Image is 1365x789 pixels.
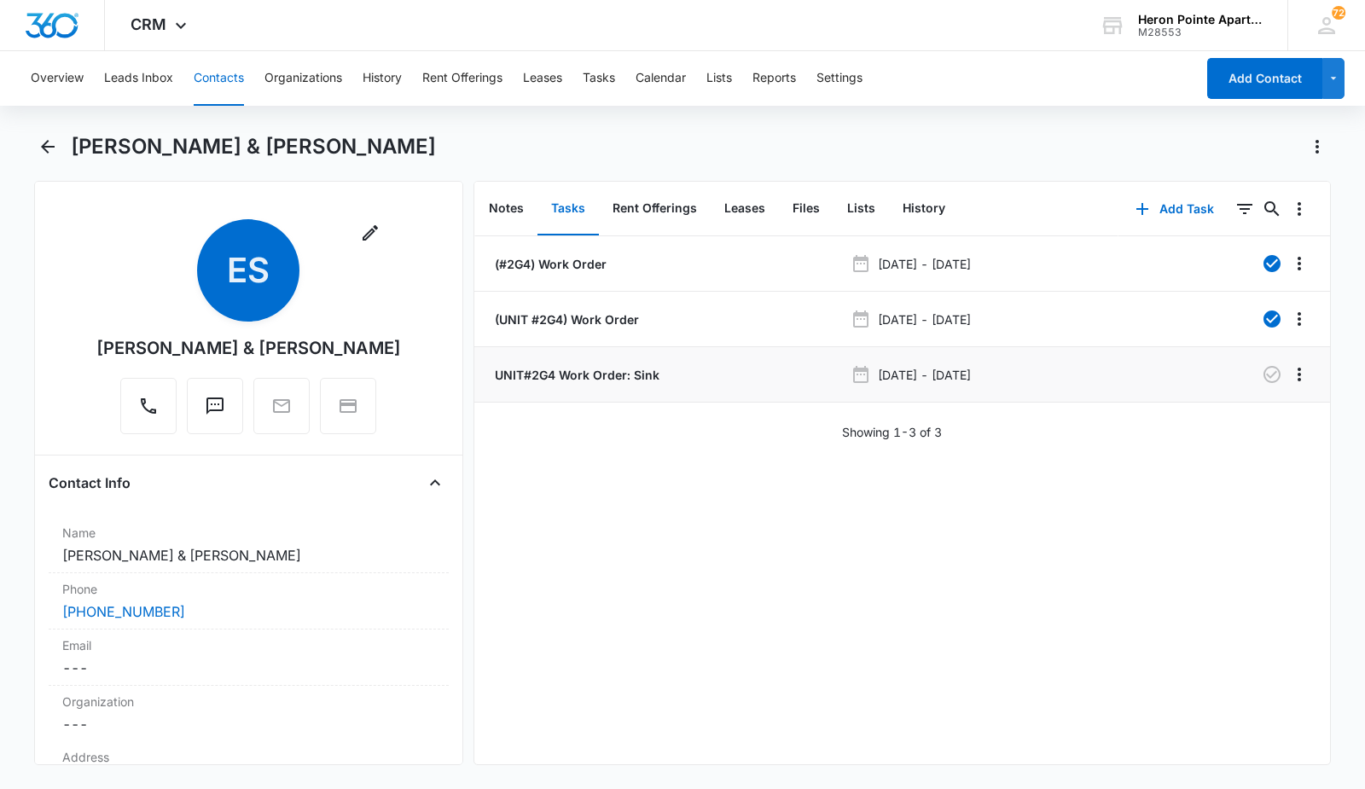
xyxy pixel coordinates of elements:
button: History [363,51,402,106]
label: Address [62,748,435,766]
h4: Contact Info [49,473,131,493]
button: Reports [752,51,796,106]
button: Overflow Menu [1286,195,1313,223]
p: [DATE] - [DATE] [878,366,971,384]
a: Call [120,404,177,419]
div: account name [1138,13,1263,26]
button: Leases [523,51,562,106]
a: Text [187,404,243,419]
dd: --- [62,714,435,734]
button: Add Contact [1207,58,1322,99]
dd: --- [62,658,435,678]
button: Overflow Menu [1286,361,1313,388]
button: Rent Offerings [599,183,711,235]
label: Phone [62,580,435,598]
button: Tasks [583,51,615,106]
button: Contacts [194,51,244,106]
label: Name [62,524,435,542]
button: Leads Inbox [104,51,173,106]
button: History [889,183,959,235]
button: Overflow Menu [1286,305,1313,333]
button: Settings [816,51,863,106]
button: Files [779,183,834,235]
h1: [PERSON_NAME] & [PERSON_NAME] [71,134,436,160]
button: Organizations [264,51,342,106]
div: account id [1138,26,1263,38]
p: Showing 1-3 of 3 [842,423,942,441]
label: Organization [62,693,435,711]
a: (#2G4) Work Order [491,255,607,273]
button: Back [34,133,61,160]
button: Leases [711,183,779,235]
button: Add Task [1118,189,1231,229]
a: (UNIT #2G4) Work Order [491,310,639,328]
button: Actions [1304,133,1331,160]
button: Notes [475,183,537,235]
button: Overview [31,51,84,106]
label: Email [62,636,435,654]
button: Search... [1258,195,1286,223]
div: notifications count [1332,6,1345,20]
button: Rent Offerings [422,51,502,106]
div: Phone[PHONE_NUMBER] [49,573,449,629]
div: Email--- [49,629,449,686]
span: CRM [131,15,166,33]
dd: [PERSON_NAME] & [PERSON_NAME] [62,545,435,566]
a: UNIT#2G4 Work Order: Sink [491,366,659,384]
p: [DATE] - [DATE] [878,310,971,328]
span: ES [197,219,299,322]
button: Call [120,378,177,434]
button: Filters [1231,195,1258,223]
p: [DATE] - [DATE] [878,255,971,273]
button: Lists [706,51,732,106]
span: 72 [1332,6,1345,20]
div: Name[PERSON_NAME] & [PERSON_NAME] [49,517,449,573]
div: [PERSON_NAME] & [PERSON_NAME] [96,335,401,361]
button: Close [421,469,449,496]
button: Calendar [636,51,686,106]
div: Organization--- [49,686,449,741]
a: [PHONE_NUMBER] [62,601,185,622]
button: Text [187,378,243,434]
button: Tasks [537,183,599,235]
button: Lists [834,183,889,235]
button: Overflow Menu [1286,250,1313,277]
